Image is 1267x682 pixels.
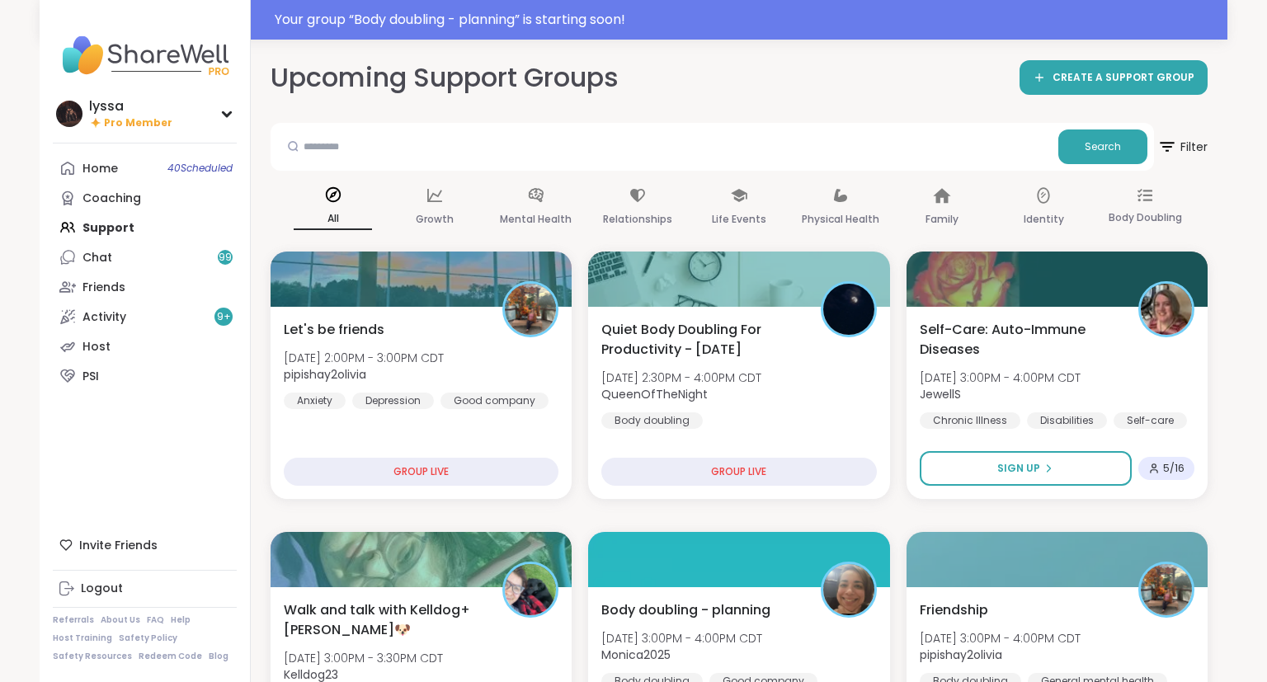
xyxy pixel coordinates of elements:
[284,650,443,666] span: [DATE] 3:00PM - 3:30PM CDT
[81,581,123,597] div: Logout
[601,369,761,386] span: [DATE] 2:30PM - 4:00PM CDT
[53,574,237,604] a: Logout
[823,284,874,335] img: QueenOfTheNight
[920,320,1120,360] span: Self-Care: Auto-Immune Diseases
[82,161,118,177] div: Home
[89,97,172,115] div: lyssa
[920,451,1132,486] button: Sign Up
[284,393,346,409] div: Anxiety
[53,302,237,332] a: Activity9+
[712,209,766,229] p: Life Events
[500,209,572,229] p: Mental Health
[505,284,556,335] img: pipishay2olivia
[53,183,237,213] a: Coaching
[920,600,988,620] span: Friendship
[219,251,232,265] span: 99
[416,209,454,229] p: Growth
[82,280,125,296] div: Friends
[53,651,132,662] a: Safety Resources
[1027,412,1107,429] div: Disabilities
[920,647,1002,663] b: pipishay2olivia
[920,630,1081,647] span: [DATE] 3:00PM - 4:00PM CDT
[926,209,958,229] p: Family
[823,564,874,615] img: Monica2025
[1157,123,1208,171] button: Filter
[171,614,191,626] a: Help
[601,412,703,429] div: Body doubling
[920,412,1020,429] div: Chronic Illness
[53,272,237,302] a: Friends
[284,320,384,340] span: Let's be friends
[601,386,708,402] b: QueenOfTheNight
[275,10,1218,30] div: Your group “ Body doubling - planning ” is starting soon!
[53,242,237,272] a: Chat99
[1024,209,1064,229] p: Identity
[352,393,434,409] div: Depression
[209,651,228,662] a: Blog
[284,366,366,383] b: pipishay2olivia
[56,101,82,127] img: lyssa
[601,320,802,360] span: Quiet Body Doubling For Productivity - [DATE]
[601,630,762,647] span: [DATE] 3:00PM - 4:00PM CDT
[284,600,484,640] span: Walk and talk with Kelldog+[PERSON_NAME]🐶
[53,26,237,84] img: ShareWell Nav Logo
[440,393,549,409] div: Good company
[603,209,672,229] p: Relationships
[82,190,141,207] div: Coaching
[167,162,233,175] span: 40 Scheduled
[1157,127,1208,167] span: Filter
[284,458,558,486] div: GROUP LIVE
[53,332,237,361] a: Host
[1114,412,1187,429] div: Self-care
[82,369,99,385] div: PSI
[505,564,556,615] img: Kelldog23
[53,633,112,644] a: Host Training
[1058,129,1147,164] button: Search
[802,209,879,229] p: Physical Health
[1020,60,1208,95] a: CREATE A SUPPORT GROUP
[53,153,237,183] a: Home40Scheduled
[217,310,231,324] span: 9 +
[1163,462,1185,475] span: 5 / 16
[271,59,619,96] h2: Upcoming Support Groups
[1085,139,1121,154] span: Search
[104,116,172,130] span: Pro Member
[147,614,164,626] a: FAQ
[920,386,961,402] b: JewellS
[53,530,237,560] div: Invite Friends
[997,461,1040,476] span: Sign Up
[139,651,202,662] a: Redeem Code
[1141,564,1192,615] img: pipishay2olivia
[119,633,177,644] a: Safety Policy
[82,309,126,326] div: Activity
[53,614,94,626] a: Referrals
[82,250,112,266] div: Chat
[1053,71,1194,85] span: CREATE A SUPPORT GROUP
[601,600,770,620] span: Body doubling - planning
[920,369,1081,386] span: [DATE] 3:00PM - 4:00PM CDT
[1109,208,1182,228] p: Body Doubling
[601,647,671,663] b: Monica2025
[1141,284,1192,335] img: JewellS
[82,339,111,355] div: Host
[53,361,237,391] a: PSI
[294,209,372,230] p: All
[101,614,140,626] a: About Us
[601,458,876,486] div: GROUP LIVE
[284,350,444,366] span: [DATE] 2:00PM - 3:00PM CDT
